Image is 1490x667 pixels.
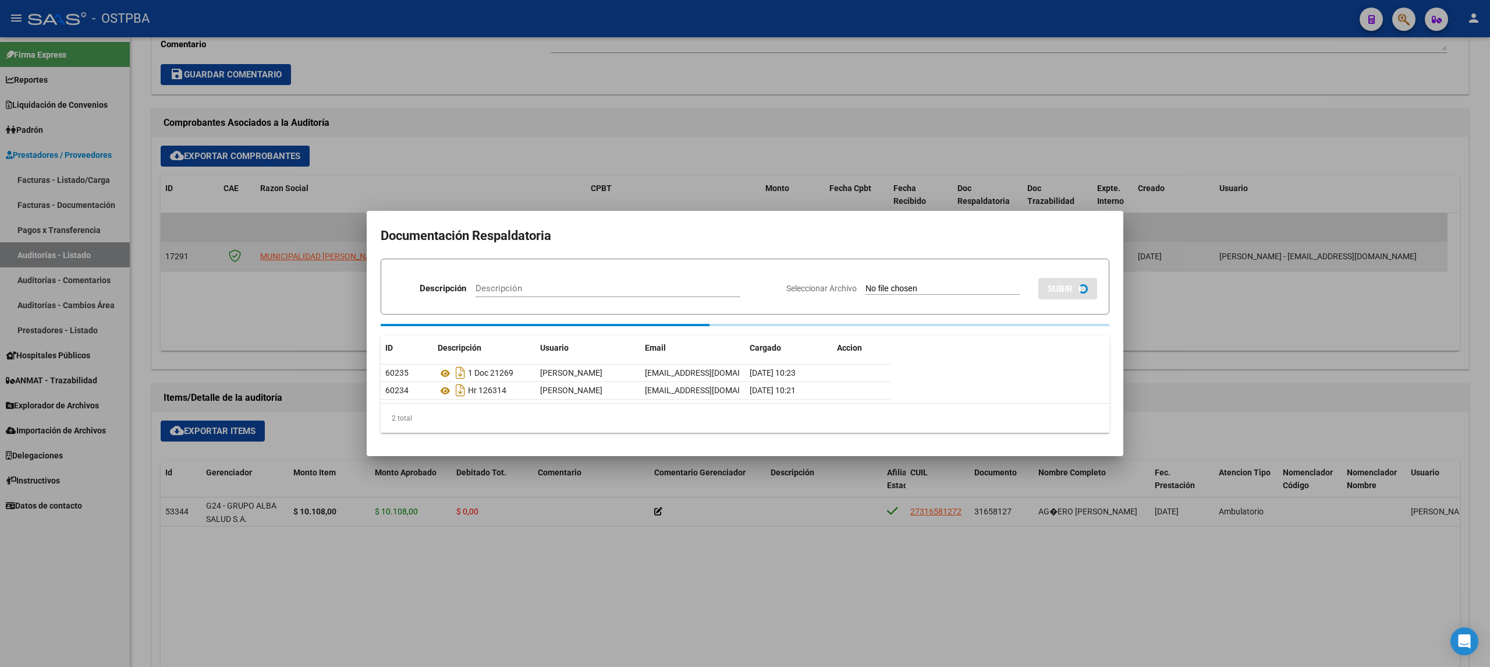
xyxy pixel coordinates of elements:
[832,336,891,361] datatable-header-cell: Accion
[750,386,796,395] span: [DATE] 10:21
[540,368,602,377] span: [PERSON_NAME]
[433,336,535,361] datatable-header-cell: Descripción
[750,368,796,377] span: [DATE] 10:23
[645,386,774,395] span: [EMAIL_ADDRESS][DOMAIN_NAME]
[385,386,409,395] span: 60234
[381,336,433,361] datatable-header-cell: ID
[453,364,468,382] i: Descargar documento
[453,381,468,400] i: Descargar documento
[640,336,745,361] datatable-header-cell: Email
[381,225,1109,247] h2: Documentación Respaldatoria
[385,368,409,377] span: 60235
[385,343,393,352] span: ID
[1450,627,1478,655] div: Open Intercom Messenger
[381,404,1109,433] div: 2 total
[540,343,569,352] span: Usuario
[786,284,857,293] span: Seleccionar Archivo
[750,343,781,352] span: Cargado
[645,368,774,377] span: [EMAIL_ADDRESS][DOMAIN_NAME]
[1038,278,1097,299] button: SUBIR
[540,386,602,395] span: [PERSON_NAME]
[438,381,531,400] div: Hr 126314
[1048,284,1073,294] span: SUBIR
[438,343,481,352] span: Descripción
[745,336,832,361] datatable-header-cell: Cargado
[438,364,531,382] div: 1 Doc 21269
[837,343,862,352] span: Accion
[645,343,666,352] span: Email
[535,336,640,361] datatable-header-cell: Usuario
[420,282,466,295] p: Descripción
